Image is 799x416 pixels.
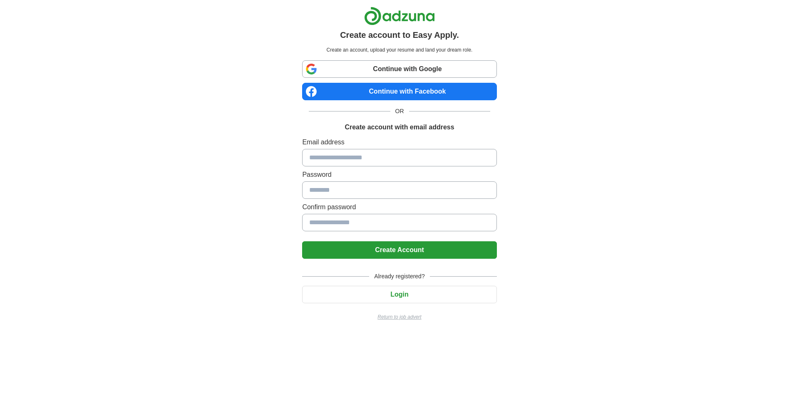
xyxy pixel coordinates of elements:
[364,7,435,25] img: Adzuna logo
[302,202,496,212] label: Confirm password
[302,137,496,147] label: Email address
[369,272,429,281] span: Already registered?
[302,83,496,100] a: Continue with Facebook
[304,46,495,54] p: Create an account, upload your resume and land your dream role.
[302,313,496,321] a: Return to job advert
[345,122,454,132] h1: Create account with email address
[302,60,496,78] a: Continue with Google
[302,170,496,180] label: Password
[390,107,409,116] span: OR
[302,241,496,259] button: Create Account
[302,291,496,298] a: Login
[302,286,496,303] button: Login
[340,29,459,41] h1: Create account to Easy Apply.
